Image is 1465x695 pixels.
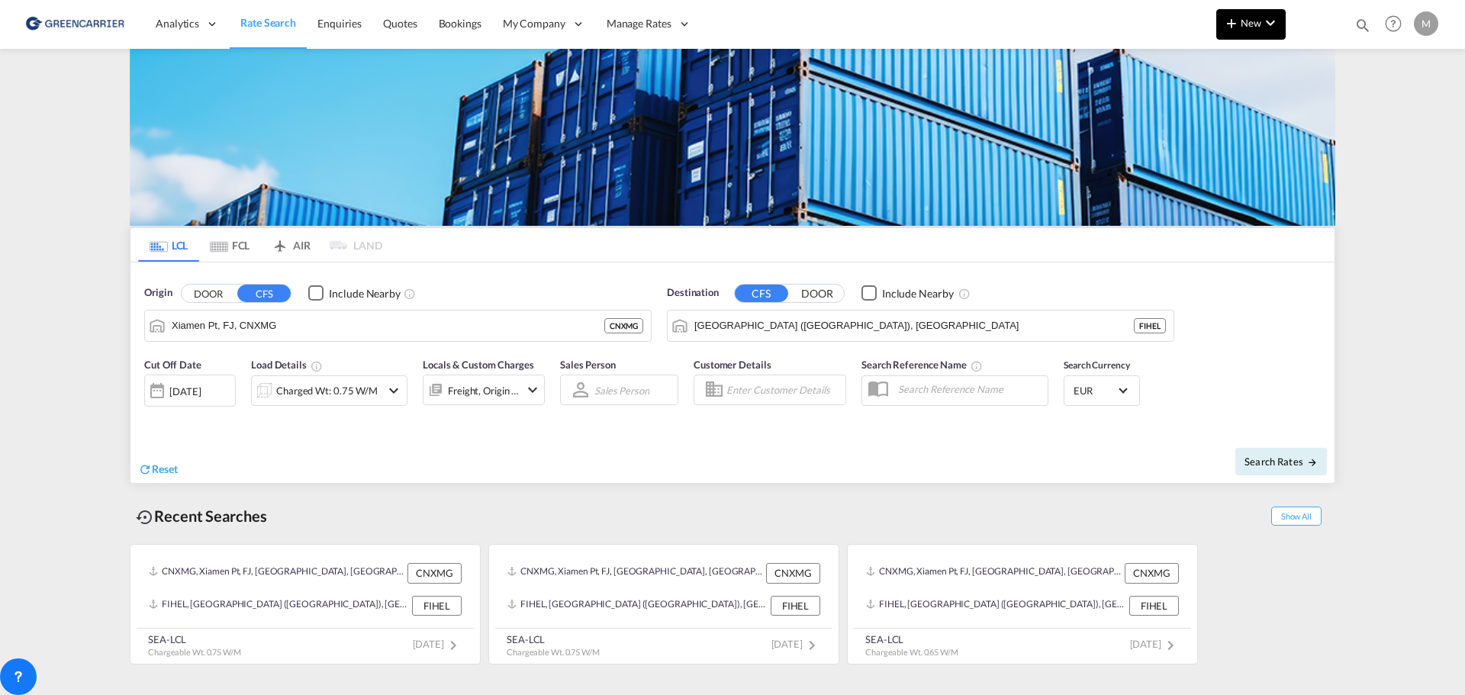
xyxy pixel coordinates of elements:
[735,285,788,302] button: CFS
[138,228,382,262] md-pagination-wrapper: Use the left and right arrow keys to navigate between tabs
[1235,448,1327,475] button: Search Ratesicon-arrow-right
[182,285,235,302] button: DOOR
[1064,359,1130,371] span: Search Currency
[130,262,1335,483] div: Origin DOOR CFS Checkbox No InkUnchecked: Ignores neighbouring ports when fetching rates.Checked ...
[771,596,820,616] div: FIHEL
[138,228,199,262] md-tab-item: LCL
[507,632,600,646] div: SEA-LCL
[667,285,719,301] span: Destination
[1307,457,1318,468] md-icon: icon-arrow-right
[148,647,241,657] span: Chargeable Wt. 0.75 W/M
[149,563,404,583] div: CNXMG, Xiamen Pt, FJ, China, Greater China & Far East Asia, Asia Pacific
[865,632,958,646] div: SEA-LCL
[439,17,481,30] span: Bookings
[1354,17,1371,34] md-icon: icon-magnify
[1216,9,1286,40] button: icon-plus 400-fgNewicon-chevron-down
[1354,17,1371,40] div: icon-magnify
[144,405,156,426] md-datepicker: Select
[148,632,241,646] div: SEA-LCL
[311,360,323,372] md-icon: Chargeable Weight
[694,359,771,371] span: Customer Details
[169,385,201,398] div: [DATE]
[144,359,201,371] span: Cut Off Date
[138,462,178,478] div: icon-refreshReset
[240,16,296,29] span: Rate Search
[1125,563,1179,583] div: CNXMG
[507,596,767,616] div: FIHEL, Helsingfors (Helsinki), Finland, Northern Europe, Europe
[882,286,954,301] div: Include Nearby
[803,636,821,655] md-icon: icon-chevron-right
[260,228,321,262] md-tab-item: AIR
[771,638,821,650] span: [DATE]
[271,236,289,248] md-icon: icon-airplane
[308,285,401,301] md-checkbox: Checkbox No Ink
[423,375,545,405] div: Freight Origin Destinationicon-chevron-down
[444,636,462,655] md-icon: icon-chevron-right
[237,285,291,302] button: CFS
[1130,638,1180,650] span: [DATE]
[1072,379,1132,401] md-select: Select Currency: € EUREuro
[130,49,1335,226] img: GreenCarrierFCL_LCL.png
[413,638,462,650] span: [DATE]
[866,563,1121,583] div: CNXMG, Xiamen Pt, FJ, China, Greater China & Far East Asia, Asia Pacific
[604,318,643,333] div: CNXMG
[861,359,983,371] span: Search Reference Name
[144,285,172,301] span: Origin
[865,647,958,657] span: Chargeable Wt. 0.65 W/M
[507,647,600,657] span: Chargeable Wt. 0.75 W/M
[172,314,604,337] input: Search by Port
[593,379,651,401] md-select: Sales Person
[668,310,1174,341] md-input-container: Helsingfors (Helsinki), FIHEL
[1161,636,1180,655] md-icon: icon-chevron-right
[507,563,762,583] div: CNXMG, Xiamen Pt, FJ, China, Greater China & Far East Asia, Asia Pacific
[144,375,236,407] div: [DATE]
[199,228,260,262] md-tab-item: FCL
[329,286,401,301] div: Include Nearby
[404,288,416,300] md-icon: Unchecked: Ignores neighbouring ports when fetching rates.Checked : Includes neighbouring ports w...
[448,380,520,401] div: Freight Origin Destination
[136,508,154,526] md-icon: icon-backup-restore
[412,596,462,616] div: FIHEL
[1222,14,1241,32] md-icon: icon-plus 400-fg
[1134,318,1166,333] div: FIHEL
[23,7,126,41] img: 176147708aff11ef8735f72d97dca5a8.png
[866,596,1125,616] div: FIHEL, Helsingfors (Helsinki), Finland, Northern Europe, Europe
[523,381,542,399] md-icon: icon-chevron-down
[149,596,408,616] div: FIHEL, Helsingfors (Helsinki), Finland, Northern Europe, Europe
[726,378,841,401] input: Enter Customer Details
[251,359,323,371] span: Load Details
[1244,455,1318,468] span: Search Rates
[138,462,152,476] md-icon: icon-refresh
[1074,384,1116,397] span: EUR
[766,563,820,583] div: CNXMG
[1261,14,1280,32] md-icon: icon-chevron-down
[1414,11,1438,36] div: M
[503,16,565,31] span: My Company
[488,544,839,664] recent-search-card: CNXMG, Xiamen Pt, FJ, [GEOGRAPHIC_DATA], [GEOGRAPHIC_DATA] & [GEOGRAPHIC_DATA], [GEOGRAPHIC_DATA]...
[861,285,954,301] md-checkbox: Checkbox No Ink
[971,360,983,372] md-icon: Your search will be saved by the below given name
[423,359,534,371] span: Locals & Custom Charges
[1222,17,1280,29] span: New
[890,378,1048,401] input: Search Reference Name
[407,563,462,583] div: CNXMG
[790,285,844,302] button: DOOR
[317,17,362,30] span: Enquiries
[152,462,178,475] span: Reset
[145,310,651,341] md-input-container: Xiamen Pt, FJ, CNXMG
[130,544,481,664] recent-search-card: CNXMG, Xiamen Pt, FJ, [GEOGRAPHIC_DATA], [GEOGRAPHIC_DATA] & [GEOGRAPHIC_DATA], [GEOGRAPHIC_DATA]...
[1380,11,1406,37] span: Help
[251,375,407,406] div: Charged Wt: 0.75 W/Micon-chevron-down
[560,359,616,371] span: Sales Person
[276,380,378,401] div: Charged Wt: 0.75 W/M
[958,288,971,300] md-icon: Unchecked: Ignores neighbouring ports when fetching rates.Checked : Includes neighbouring ports w...
[1271,507,1322,526] span: Show All
[1129,596,1179,616] div: FIHEL
[130,499,273,533] div: Recent Searches
[383,17,417,30] span: Quotes
[385,381,403,400] md-icon: icon-chevron-down
[156,16,199,31] span: Analytics
[607,16,671,31] span: Manage Rates
[694,314,1134,337] input: Search by Port
[847,544,1198,664] recent-search-card: CNXMG, Xiamen Pt, FJ, [GEOGRAPHIC_DATA], [GEOGRAPHIC_DATA] & [GEOGRAPHIC_DATA], [GEOGRAPHIC_DATA]...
